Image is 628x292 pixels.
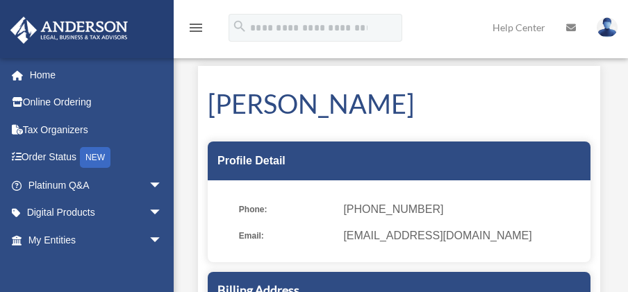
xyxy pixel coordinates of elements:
span: arrow_drop_down [149,171,176,200]
a: menu [188,24,204,36]
a: Digital Productsarrow_drop_down [10,199,183,227]
span: arrow_drop_down [149,226,176,255]
a: Platinum Q&Aarrow_drop_down [10,171,183,199]
a: Home [10,61,183,89]
a: Tax Organizers [10,116,183,144]
span: Email: [239,226,334,246]
a: Order StatusNEW [10,144,183,172]
img: Anderson Advisors Platinum Portal [6,17,132,44]
i: menu [188,19,204,36]
div: Profile Detail [208,141,590,180]
span: [PHONE_NUMBER] [343,200,581,219]
div: NEW [80,147,110,168]
span: arrow_drop_down [149,199,176,227]
span: Phone: [239,200,334,219]
a: My Entitiesarrow_drop_down [10,226,183,254]
h1: [PERSON_NAME] [208,85,590,122]
i: search [232,19,247,34]
img: User Pic [597,17,618,37]
a: Online Ordering [10,89,183,117]
span: [EMAIL_ADDRESS][DOMAIN_NAME] [343,226,581,246]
